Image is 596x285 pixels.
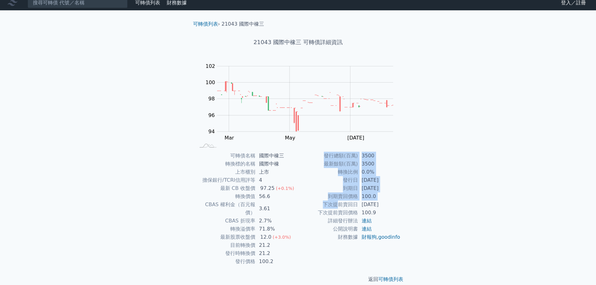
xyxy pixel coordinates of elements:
tspan: Mar [225,135,234,141]
td: 下次提前賣回價格 [298,209,358,217]
td: [DATE] [358,184,401,192]
td: 71.8% [255,225,298,233]
td: 最新股票收盤價 [196,233,255,241]
td: 56.6 [255,192,298,201]
span: (+0.1%) [276,186,294,191]
td: 發行時轉換價 [196,249,255,257]
td: CBAS 權利金（百元報價） [196,201,255,217]
td: 下次提前賣回日 [298,201,358,209]
p: 返回 [188,276,408,283]
a: 可轉債列表 [193,21,218,27]
td: 轉換溢價率 [196,225,255,233]
li: › [193,20,220,28]
td: 2.7% [255,217,298,225]
tspan: 96 [208,112,215,118]
div: 12.0 [259,233,273,241]
td: 100.0 [358,192,401,201]
td: 發行總額(百萬) [298,152,358,160]
td: 到期賣回價格 [298,192,358,201]
td: 發行價格 [196,257,255,266]
iframe: Chat Widget [565,255,596,285]
td: [DATE] [358,201,401,209]
td: 到期日 [298,184,358,192]
tspan: 102 [206,63,215,69]
li: 21043 國際中橡三 [222,20,264,28]
td: 國際中橡 [255,160,298,168]
td: 目前轉換價 [196,241,255,249]
div: 97.25 [259,184,276,192]
h1: 21043 國際中橡三 可轉債詳細資訊 [188,38,408,47]
td: 3500 [358,152,401,160]
td: 0.0% [358,168,401,176]
td: 最新餘額(百萬) [298,160,358,168]
td: 100.9 [358,209,401,217]
a: goodinfo [378,234,400,240]
td: 3.61 [255,201,298,217]
td: CBAS 折現率 [196,217,255,225]
tspan: [DATE] [347,135,364,141]
td: 21.2 [255,241,298,249]
td: 3500 [358,160,401,168]
td: 詳細發行辦法 [298,217,358,225]
span: (+3.0%) [273,235,291,240]
a: 可轉債列表 [378,276,403,282]
td: 上市 [255,168,298,176]
td: 上市櫃別 [196,168,255,176]
td: 最新 CB 收盤價 [196,184,255,192]
a: 財報狗 [362,234,377,240]
a: 連結 [362,226,372,232]
td: , [358,233,401,241]
td: 擔保銀行/TCRI信用評等 [196,176,255,184]
td: 公開說明書 [298,225,358,233]
td: 轉換價值 [196,192,255,201]
td: 100.2 [255,257,298,266]
td: 轉換比例 [298,168,358,176]
g: Chart [202,63,403,141]
tspan: May [285,135,295,141]
td: [DATE] [358,176,401,184]
tspan: 94 [208,129,215,135]
td: 財務數據 [298,233,358,241]
tspan: 98 [208,96,215,102]
td: 21.2 [255,249,298,257]
td: 可轉債名稱 [196,152,255,160]
td: 國際中橡三 [255,152,298,160]
td: 4 [255,176,298,184]
tspan: 100 [206,79,215,85]
td: 發行日 [298,176,358,184]
a: 連結 [362,218,372,224]
td: 轉換標的名稱 [196,160,255,168]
